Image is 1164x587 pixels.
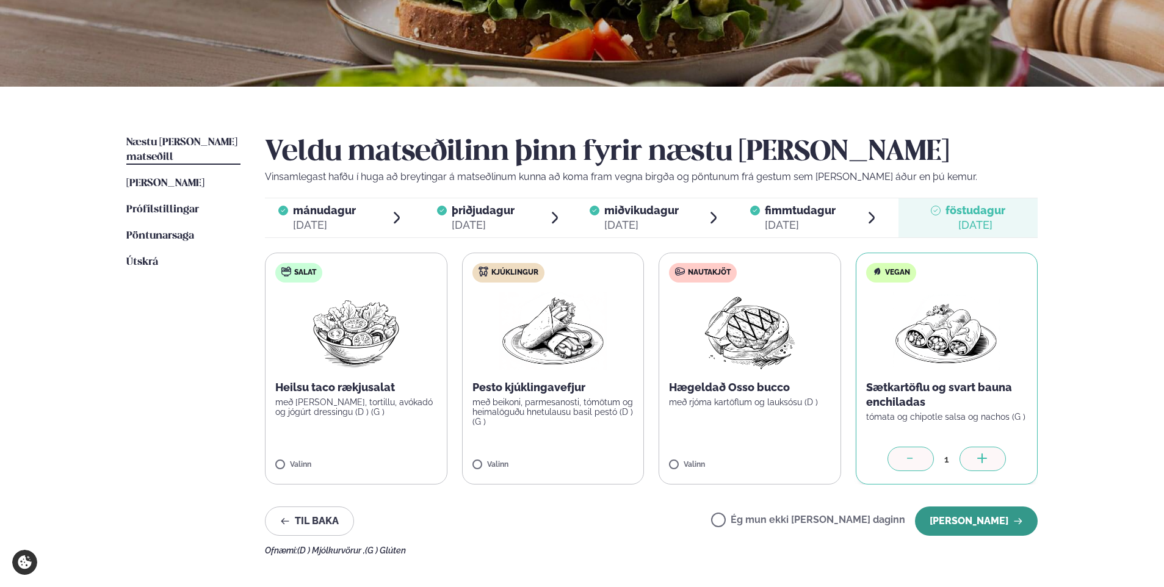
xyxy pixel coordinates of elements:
div: [DATE] [293,218,356,232]
img: Salad.png [302,292,410,370]
img: Enchilada.png [893,292,1000,370]
span: (G ) Glúten [365,546,406,555]
div: Ofnæmi: [265,546,1038,555]
span: Salat [294,268,316,278]
p: Heilsu taco rækjusalat [275,380,437,395]
span: miðvikudagur [604,204,679,217]
a: Cookie settings [12,550,37,575]
span: [PERSON_NAME] [126,178,204,189]
p: með [PERSON_NAME], tortillu, avókadó og jógúrt dressingu (D ) (G ) [275,397,437,417]
span: þriðjudagur [452,204,515,217]
a: Prófílstillingar [126,203,199,217]
span: föstudagur [945,204,1005,217]
img: chicken.svg [479,267,488,276]
h2: Veldu matseðilinn þinn fyrir næstu [PERSON_NAME] [265,135,1038,170]
p: Hægeldað Osso bucco [669,380,831,395]
span: Útskrá [126,257,158,267]
span: Pöntunarsaga [126,231,194,241]
img: beef.svg [675,267,685,276]
span: Vegan [885,268,910,278]
div: [DATE] [452,218,515,232]
span: (D ) Mjólkurvörur , [297,546,365,555]
div: [DATE] [604,218,679,232]
p: Vinsamlegast hafðu í huga að breytingar á matseðlinum kunna að koma fram vegna birgða og pöntunum... [265,170,1038,184]
img: Beef-Meat.png [696,292,804,370]
p: tómata og chipotle salsa og nachos (G ) [866,412,1028,422]
p: Pesto kjúklingavefjur [472,380,634,395]
img: Vegan.svg [872,267,882,276]
span: Nautakjöt [688,268,731,278]
img: Wraps.png [499,292,607,370]
a: Næstu [PERSON_NAME] matseðill [126,135,240,165]
p: með rjóma kartöflum og lauksósu (D ) [669,397,831,407]
div: [DATE] [945,218,1005,232]
div: 1 [934,452,960,466]
img: salad.svg [281,267,291,276]
a: Pöntunarsaga [126,229,194,243]
span: fimmtudagur [765,204,836,217]
p: Sætkartöflu og svart bauna enchiladas [866,380,1028,409]
a: Útskrá [126,255,158,270]
span: Prófílstillingar [126,204,199,215]
span: Kjúklingur [491,268,538,278]
span: mánudagur [293,204,356,217]
button: [PERSON_NAME] [915,506,1038,536]
button: Til baka [265,506,354,536]
div: [DATE] [765,218,836,232]
p: með beikoni, parmesanosti, tómötum og heimalöguðu hnetulausu basil pestó (D ) (G ) [472,397,634,427]
span: Næstu [PERSON_NAME] matseðill [126,137,237,162]
a: [PERSON_NAME] [126,176,204,191]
